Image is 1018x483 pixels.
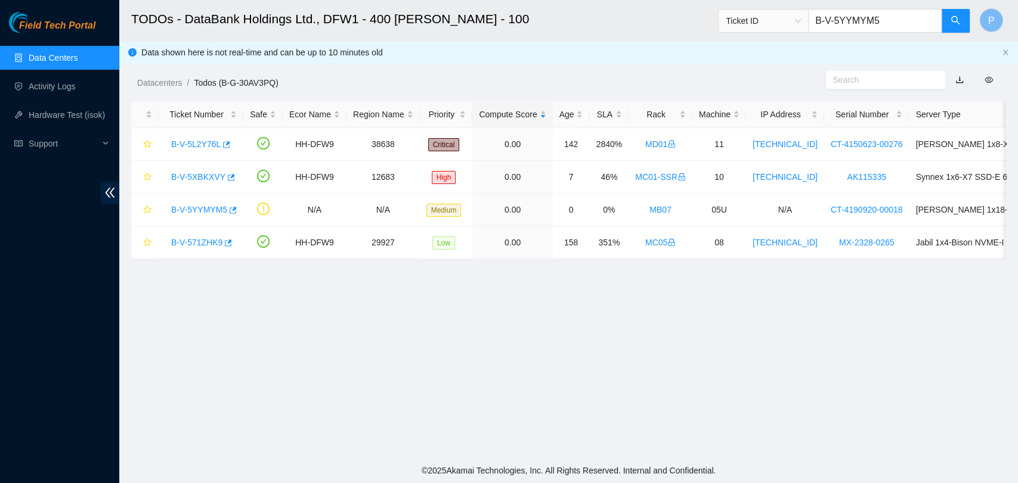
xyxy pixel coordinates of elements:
[29,82,76,91] a: Activity Logs
[553,128,590,161] td: 142
[808,9,942,33] input: Enter text here...
[553,194,590,226] td: 0
[472,194,552,226] td: 0.00
[194,78,278,88] a: Todos (B-G-30AV3PQ)
[138,167,152,186] button: star
[988,13,995,28] span: P
[692,161,746,194] td: 10
[257,137,270,149] span: check-circle
[941,9,970,33] button: search
[257,170,270,182] span: check-circle
[553,161,590,194] td: 7
[283,226,346,259] td: HH-DFW9
[257,235,270,248] span: check-circle
[635,172,686,182] a: MC01-SSRlock
[346,226,420,259] td: 29927
[346,128,420,161] td: 38638
[726,12,801,30] span: Ticket ID
[119,458,1018,483] footer: © 2025 Akamai Technologies, Inc. All Rights Reserved. Internal and Confidential.
[839,238,895,247] a: MX-2328-0265
[171,205,227,214] a: B-V-5YYMYM5
[19,20,95,32] span: Field Tech Portal
[346,194,420,226] td: N/A
[14,139,23,148] span: read
[589,226,629,259] td: 351%
[589,194,629,226] td: 0%
[472,128,552,161] td: 0.00
[143,238,151,248] span: star
[171,238,222,247] a: B-V-571ZHK9
[667,140,676,148] span: lock
[753,139,818,149] a: [TECHNICAL_ID]
[645,238,676,247] a: MC05lock
[143,205,151,215] span: star
[645,139,676,149] a: MD01lock
[187,78,189,88] span: /
[692,194,746,226] td: 05U
[426,204,462,217] span: Medium
[692,128,746,161] td: 11
[29,53,78,63] a: Data Centers
[143,173,151,182] span: star
[472,226,552,259] td: 0.00
[831,205,903,214] a: CT-4190920-00018
[283,161,346,194] td: HH-DFW9
[677,173,686,181] span: lock
[692,226,746,259] td: 08
[257,202,270,215] span: exclamation-circle
[138,200,152,219] button: star
[589,128,629,161] td: 2840%
[283,128,346,161] td: HH-DFW9
[29,132,99,155] span: Support
[138,135,152,154] button: star
[1002,49,1009,57] button: close
[138,233,152,252] button: star
[432,236,455,250] span: Low
[649,205,672,214] a: MB07
[283,194,346,226] td: N/A
[753,238,818,247] a: [TECHNICAL_ID]
[951,15,960,27] span: search
[746,194,824,226] td: N/A
[171,139,221,149] a: B-V-5L2Y76L
[9,12,60,33] img: Akamai Technologies
[1002,49,1009,56] span: close
[137,78,182,88] a: Datacenters
[553,226,590,259] td: 158
[428,138,460,151] span: Critical
[955,75,964,85] a: download
[847,172,886,182] a: AK115335
[9,21,95,37] a: Akamai TechnologiesField Tech Portal
[432,171,456,184] span: High
[985,76,993,84] span: eye
[171,172,225,182] a: B-V-5XBKXVY
[143,140,151,149] span: star
[101,182,119,204] span: double-left
[589,161,629,194] td: 46%
[346,161,420,194] td: 12683
[831,139,903,149] a: CT-4150623-00276
[946,70,973,89] button: download
[979,8,1003,32] button: P
[667,238,676,247] span: lock
[472,161,552,194] td: 0.00
[753,172,818,182] a: [TECHNICAL_ID]
[29,110,105,120] a: Hardware Test (isok)
[833,73,929,86] input: Search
